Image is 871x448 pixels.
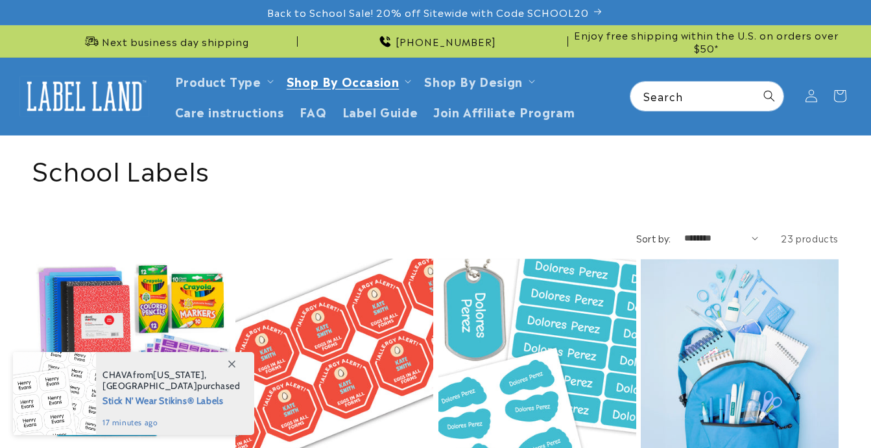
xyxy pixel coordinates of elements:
[267,6,589,19] span: Back to School Sale! 20% off Sitewide with Code SCHOOL20
[636,231,671,244] label: Sort by:
[102,369,133,381] span: CHAVA
[396,35,496,48] span: [PHONE_NUMBER]
[755,82,783,110] button: Search
[153,369,204,381] span: [US_STATE]
[32,25,298,57] div: Announcement
[167,96,292,126] a: Care instructions
[573,29,839,54] span: Enjoy free shipping within the U.S. on orders over $50*
[279,65,417,96] summary: Shop By Occasion
[433,104,575,119] span: Join Affiliate Program
[102,35,249,48] span: Next business day shipping
[342,104,418,119] span: Label Guide
[32,152,839,185] h1: School Labels
[292,96,335,126] a: FAQ
[335,96,426,126] a: Label Guide
[287,73,400,88] span: Shop By Occasion
[425,96,582,126] a: Join Affiliate Program
[781,231,839,244] span: 23 products
[102,380,197,392] span: [GEOGRAPHIC_DATA]
[15,71,154,121] a: Label Land
[573,25,839,57] div: Announcement
[175,72,261,89] a: Product Type
[300,104,327,119] span: FAQ
[416,65,540,96] summary: Shop By Design
[424,72,522,89] a: Shop By Design
[102,370,241,392] span: from , purchased
[175,104,284,119] span: Care instructions
[303,25,568,57] div: Announcement
[167,65,279,96] summary: Product Type
[19,76,149,116] img: Label Land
